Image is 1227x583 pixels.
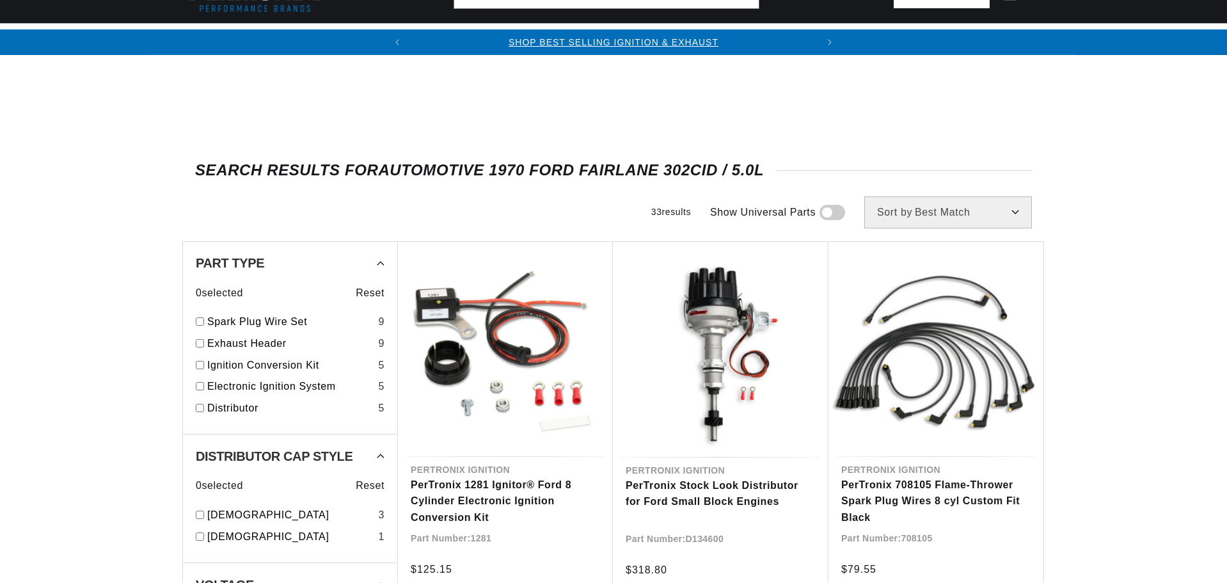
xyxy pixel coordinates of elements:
[410,35,817,49] div: Announcement
[196,477,243,494] span: 0 selected
[841,477,1031,526] a: PerTronix 708105 Flame-Thrower Spark Plug Wires 8 cyl Custom Fit Black
[196,450,352,463] span: Distributor Cap Style
[182,24,321,54] summary: Ignition Conversions
[410,35,817,49] div: 1 of 2
[150,29,1077,55] slideshow-component: Translation missing: en.sections.announcements.announcement_bar
[378,314,384,330] div: 9
[207,314,373,330] a: Spark Plug Wire Set
[378,378,384,395] div: 5
[651,207,691,217] span: 33 results
[378,357,384,374] div: 5
[356,477,384,494] span: Reset
[817,29,843,55] button: Translation missing: en.sections.announcements.next_announcement
[509,37,718,47] a: SHOP BEST SELLING IGNITION & EXHAUST
[207,529,373,545] a: [DEMOGRAPHIC_DATA]
[196,257,264,269] span: Part Type
[378,529,384,545] div: 1
[710,204,816,221] span: Show Universal Parts
[626,477,816,510] a: PerTronix Stock Look Distributor for Ford Small Block Engines
[321,24,462,54] summary: Coils & Distributors
[462,24,684,54] summary: Headers, Exhausts & Components
[378,400,384,417] div: 5
[207,335,373,352] a: Exhaust Header
[196,285,243,301] span: 0 selected
[207,400,373,417] a: Distributor
[780,24,906,54] summary: Battery Products
[378,507,384,523] div: 3
[1029,24,1118,54] summary: Motorcycle
[877,207,912,218] span: Sort by
[356,285,384,301] span: Reset
[207,357,373,374] a: Ignition Conversion Kit
[195,164,1032,177] div: SEARCH RESULTS FOR Automotive 1970 Ford Fairlane 302cid / 5.0L
[864,196,1032,228] select: Sort by
[906,24,1028,54] summary: Spark Plug Wires
[411,477,600,526] a: PerTronix 1281 Ignitor® Ford 8 Cylinder Electronic Ignition Conversion Kit
[378,335,384,352] div: 9
[684,24,780,54] summary: Engine Swaps
[207,507,373,523] a: [DEMOGRAPHIC_DATA]
[207,378,373,395] a: Electronic Ignition System
[384,29,410,55] button: Translation missing: en.sections.announcements.previous_announcement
